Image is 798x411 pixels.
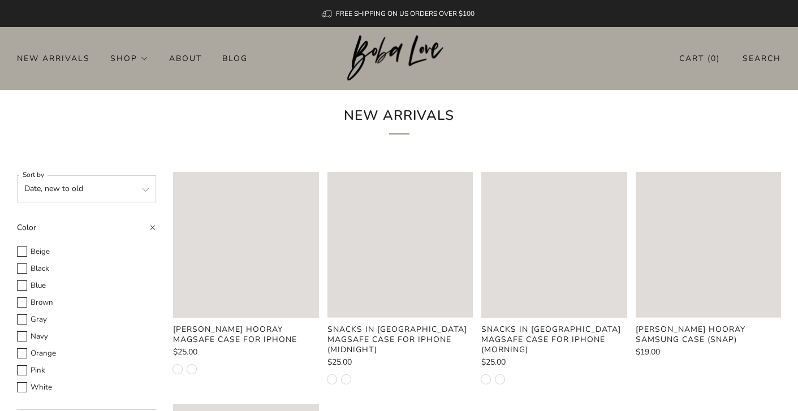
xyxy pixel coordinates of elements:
image-skeleton: Loading image: Samsung Galaxy S24 Ultra Sip Sip Hooray Samsung Case (Snap) [636,172,781,317]
label: Navy [17,330,156,343]
span: $19.00 [636,347,660,357]
a: New Arrivals [17,49,90,67]
a: Snacks in [GEOGRAPHIC_DATA] MagSafe Case for iPhone (Morning) [481,325,627,356]
span: $25.00 [327,357,352,367]
a: Cart [679,49,720,68]
a: [PERSON_NAME] Hooray Samsung Case (Snap) [636,325,781,345]
a: $25.00 [173,348,318,356]
img: Boba Love [347,35,451,81]
label: Blue [17,279,156,292]
label: Gray [17,313,156,326]
span: Color [17,222,36,233]
label: Black [17,262,156,275]
summary: Color [17,219,156,243]
a: Blog [222,49,248,67]
a: Search [743,49,781,68]
label: Beige [17,245,156,258]
a: [PERSON_NAME] Hooray MagSafe Case for iPhone [173,325,318,345]
image-skeleton: Loading image: Glossy iPhone 14 Sip Sip Hooray MagSafe Case for iPhone [173,172,318,317]
span: FREE SHIPPING ON US ORDERS OVER $100 [336,9,475,18]
a: Glossy iPhone 14 Sip Sip Hooray MagSafe Case for iPhone Loading image: Glossy iPhone 14 Sip Sip H... [173,172,318,317]
h1: New Arrivals [243,103,555,135]
a: Glossy iPhone 14 Snacks in Taiwan MagSafe Case for iPhone (Morning) Loading image: Glossy iPhone ... [481,172,627,317]
a: Boba Love [347,35,451,82]
a: $19.00 [636,348,781,356]
label: White [17,381,156,394]
a: Shop [110,49,149,67]
a: $25.00 [327,358,473,366]
label: Brown [17,296,156,309]
a: Samsung Galaxy S24 Ultra Sip Sip Hooray Samsung Case (Snap) Loading image: Samsung Galaxy S24 Ult... [636,172,781,317]
image-skeleton: Loading image: Glossy iPhone 14 Snacks in Taiwan MagSafe Case for iPhone (Midnight) [327,172,473,317]
span: $25.00 [173,347,197,357]
a: About [169,49,202,67]
a: $25.00 [481,358,627,366]
label: Orange [17,347,156,360]
a: Glossy iPhone 14 Snacks in Taiwan MagSafe Case for iPhone (Midnight) Loading image: Glossy iPhone... [327,172,473,317]
image-skeleton: Loading image: Glossy iPhone 14 Snacks in Taiwan MagSafe Case for iPhone (Morning) [481,172,627,317]
items-count: 0 [711,53,717,64]
label: Pink [17,364,156,377]
product-card-title: [PERSON_NAME] Hooray MagSafe Case for iPhone [173,324,297,345]
span: $25.00 [481,357,506,367]
product-card-title: Snacks in [GEOGRAPHIC_DATA] MagSafe Case for iPhone (Morning) [481,324,621,355]
product-card-title: [PERSON_NAME] Hooray Samsung Case (Snap) [636,324,745,345]
a: Snacks in [GEOGRAPHIC_DATA] MagSafe Case for iPhone (Midnight) [327,325,473,356]
product-card-title: Snacks in [GEOGRAPHIC_DATA] MagSafe Case for iPhone (Midnight) [327,324,467,355]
